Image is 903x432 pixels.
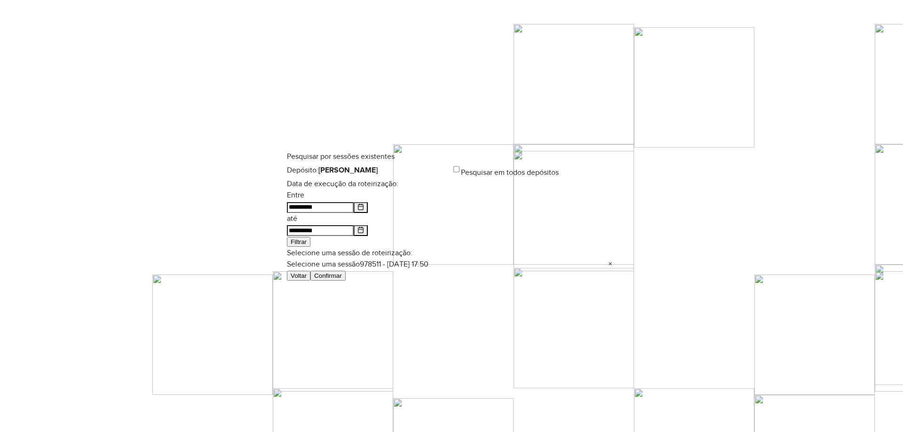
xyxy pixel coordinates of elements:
button: Choose Date [354,225,368,236]
label: Selecione uma sessão de roteirização: [287,249,412,257]
span: Clear all [608,259,616,270]
label: Entre [287,191,304,199]
div: Pesquisar em todos depósitos [451,162,616,178]
label: Data de execução da roteirização: [287,180,398,188]
label: Depósito: [287,166,378,174]
button: Choose Date [354,202,368,213]
button: Confirmar [310,271,346,281]
span: Pesquisar por sessões existentes [287,151,395,162]
button: Voltar [287,271,310,281]
button: Filtrar [287,237,310,247]
label: até [287,214,297,222]
strong: [PERSON_NAME] [318,166,378,174]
